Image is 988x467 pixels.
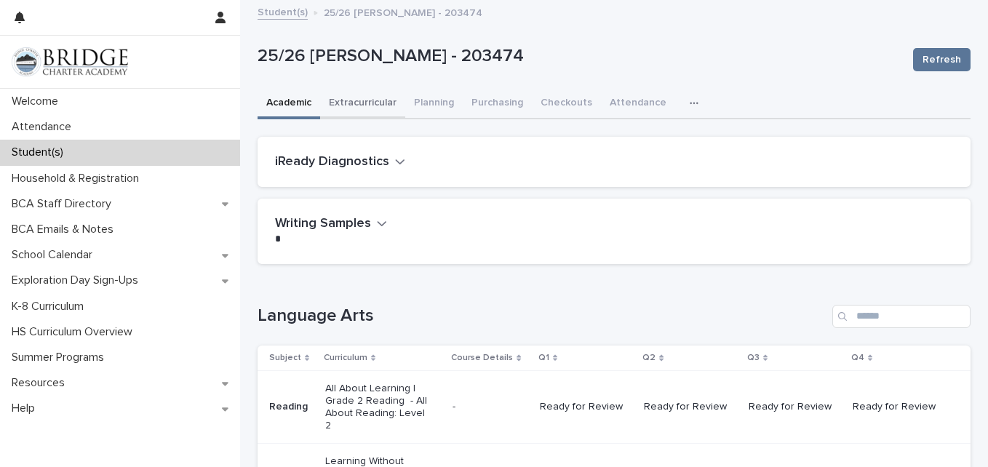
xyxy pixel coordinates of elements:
[405,89,463,119] button: Planning
[6,172,151,185] p: Household & Registration
[451,350,513,366] p: Course Details
[6,120,83,134] p: Attendance
[275,154,389,170] h2: iReady Diagnostics
[258,89,320,119] button: Academic
[6,325,144,339] p: HS Curriculum Overview
[463,89,532,119] button: Purchasing
[325,383,429,431] p: All About Learning | Grade 2 Reading - All About Reading: Level 2
[532,89,601,119] button: Checkouts
[747,350,760,366] p: Q3
[324,4,482,20] p: 25/26 [PERSON_NAME] - 203474
[644,401,736,413] p: Ready for Review
[6,300,95,314] p: K-8 Curriculum
[923,52,961,67] span: Refresh
[913,48,971,71] button: Refresh
[324,350,367,366] p: Curriculum
[851,350,864,366] p: Q4
[6,223,125,236] p: BCA Emails & Notes
[601,89,675,119] button: Attendance
[6,274,150,287] p: Exploration Day Sign-Ups
[832,305,971,328] input: Search
[6,248,104,262] p: School Calendar
[275,216,387,232] button: Writing Samples
[258,46,901,67] p: 25/26 [PERSON_NAME] - 203474
[320,89,405,119] button: Extracurricular
[6,145,75,159] p: Student(s)
[6,376,76,390] p: Resources
[258,371,971,444] tr: ReadingAll About Learning | Grade 2 Reading - All About Reading: Level 2-Ready for ReviewReady fo...
[269,401,314,413] p: Reading
[12,47,128,76] img: V1C1m3IdTEidaUdm9Hs0
[749,401,841,413] p: Ready for Review
[6,402,47,415] p: Help
[275,154,405,170] button: iReady Diagnostics
[258,306,826,327] h1: Language Arts
[269,350,301,366] p: Subject
[538,350,549,366] p: Q1
[6,197,123,211] p: BCA Staff Directory
[453,401,527,413] p: -
[6,351,116,364] p: Summer Programs
[275,216,371,232] h2: Writing Samples
[642,350,656,366] p: Q2
[6,95,70,108] p: Welcome
[258,3,308,20] a: Student(s)
[540,401,632,413] p: Ready for Review
[853,401,947,413] p: Ready for Review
